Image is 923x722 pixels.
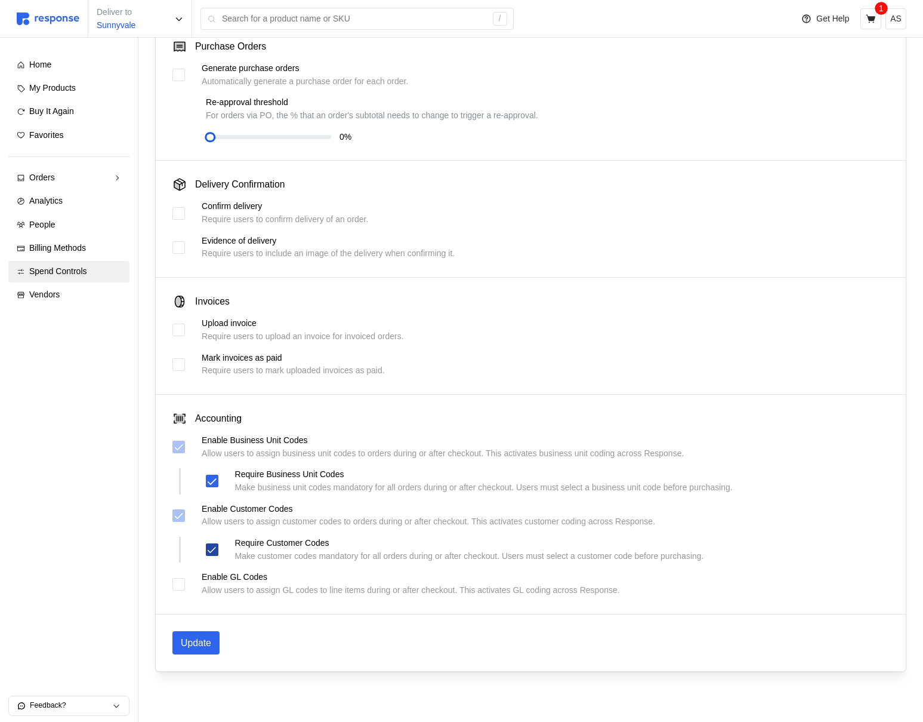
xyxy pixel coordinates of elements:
[17,13,79,25] img: svg%3e
[29,266,87,276] span: Spend Controls
[202,330,404,343] p: Require users to upload an invoice for invoiced orders.
[222,8,486,30] input: Search for a product name or SKU
[202,584,620,597] p: Allow users to assign GL codes to line items during or after checkout. This activates GL coding a...
[9,696,129,715] button: Feedback?
[8,214,129,236] a: People
[29,220,55,229] span: People
[202,447,684,460] p: Allow users to assign business unit codes to orders during or after checkout. This activates busi...
[202,352,385,365] p: Mark invoices as paid
[202,235,455,248] p: Evidence of delivery
[8,261,129,282] a: Spend Controls
[206,96,889,109] p: Re-approval threshold
[195,412,242,426] h4: Accounting
[202,247,455,260] p: Require users to include an image of the delivery when confirming it.
[202,62,408,75] p: Generate purchase orders
[202,317,404,330] p: Upload invoice
[8,191,129,212] a: Analytics
[8,125,129,146] a: Favorites
[202,503,655,516] p: Enable Customer Codes
[339,131,351,144] p: 0 %
[202,200,368,213] p: Confirm delivery
[29,171,109,185] div: Orders
[30,701,112,711] p: Feedback?
[29,60,51,69] span: Home
[29,196,63,205] span: Analytics
[195,178,285,192] h4: Delivery Confirmation
[202,364,385,377] p: Require users to mark uploaded invoices as paid.
[181,635,211,650] p: Update
[97,19,135,32] p: Sunnyvale
[8,284,129,306] a: Vendors
[8,167,129,189] a: Orders
[879,2,884,15] p: 1
[202,434,684,447] p: Enable Business Unit Codes
[97,6,135,19] p: Deliver to
[195,295,230,309] h4: Invoices
[29,290,60,299] span: Vendors
[235,537,704,550] p: Require Customer Codes
[202,571,620,584] p: Enable GL Codes
[8,238,129,259] a: Billing Methods
[235,481,733,494] p: Make business unit codes mandatory for all orders during or after checkout. Users must select a b...
[235,468,733,481] p: Require Business Unit Codes
[29,106,74,116] span: Buy It Again
[29,130,64,140] span: Favorites
[890,13,902,26] p: AS
[172,631,220,655] button: Update
[794,8,856,30] button: Get Help
[816,13,849,26] p: Get Help
[8,101,129,122] a: Buy It Again
[885,8,906,29] button: AS
[206,109,889,122] p: For orders via PO, the % that an order's subtotal needs to change to trigger a re-approval.
[8,78,129,99] a: My Products
[29,243,86,253] span: Billing Methods
[202,75,408,88] p: Automatically generate a purchase order for each order.
[195,40,266,54] h4: Purchase Orders
[29,83,76,93] span: My Products
[235,550,704,563] p: Make customer codes mandatory for all orders during or after checkout. Users must select a custom...
[202,213,368,226] p: Require users to confirm delivery of an order.
[493,12,507,26] div: /
[8,54,129,76] a: Home
[202,515,655,529] p: Allow users to assign customer codes to orders during or after checkout. This activates customer ...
